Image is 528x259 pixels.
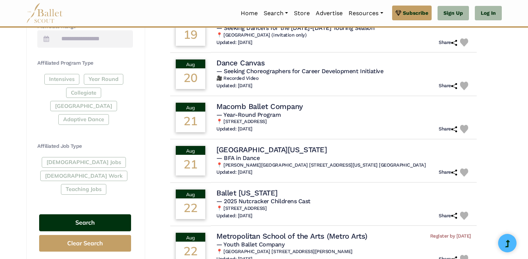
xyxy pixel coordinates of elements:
div: 22 [176,198,205,219]
h6: 📍 [STREET_ADDRESS] [216,119,471,125]
a: Sign Up [438,6,469,21]
button: Search [39,214,131,232]
span: — Year-Round Program [216,111,281,118]
h6: Share [439,40,457,46]
span: — Seeking Dancers for the [DATE]-[DATE] Touring Season [216,24,374,31]
h4: [GEOGRAPHIC_DATA][US_STATE] [216,145,327,154]
span: Register by [DATE] [430,233,471,239]
h6: Share [439,83,457,89]
a: Resources [346,6,386,21]
h6: 📍 [STREET_ADDRESS] [216,205,471,212]
span: — 2025 Nutcracker Childrens Cast [216,198,311,205]
div: Aug [176,59,205,68]
div: Aug [176,190,205,198]
h6: Share [439,213,457,219]
div: 20 [176,68,205,89]
h6: Updated: [DATE] [216,40,253,46]
h6: Updated: [DATE] [216,169,253,175]
h6: Updated: [DATE] [216,83,253,89]
span: Subscribe [403,9,428,17]
h6: Share [439,126,457,132]
div: Aug [176,103,205,112]
div: Aug [176,146,205,155]
h4: Ballet [US_STATE] [216,188,278,198]
a: Search [261,6,291,21]
a: Store [291,6,313,21]
a: Log In [475,6,502,21]
h6: Share [439,169,457,175]
h4: Affiliated Job Type [37,143,133,150]
div: 19 [176,25,205,46]
h6: 📍 [GEOGRAPHIC_DATA] [STREET_ADDRESS][PERSON_NAME] [216,249,471,255]
h6: Updated: [DATE] [216,213,253,219]
h6: 🎥 Recorded Video [216,75,471,82]
h4: Dance Canvas [216,58,265,68]
div: Aug [176,233,205,242]
span: — BFA in Dance [216,154,260,161]
div: 21 [176,155,205,175]
h4: Metropolitan School of the Arts (Metro Arts) [216,231,367,241]
div: 21 [176,112,205,132]
h6: 📍 [PERSON_NAME][GEOGRAPHIC_DATA] [STREET_ADDRESS][US_STATE] [GEOGRAPHIC_DATA] [216,162,471,168]
a: Home [238,6,261,21]
h4: Macomb Ballet Company [216,102,303,111]
button: Clear Search [39,235,131,252]
a: Subscribe [392,6,432,20]
span: — Seeking Choreographers for Career Development Initiative [216,68,383,75]
a: Advertise [313,6,346,21]
h6: 📍 [GEOGRAPHIC_DATA] (invitation only) [216,32,471,38]
h6: Updated: [DATE] [216,126,253,132]
h4: Affiliated Program Type [37,59,133,67]
span: — Youth Ballet Company [216,241,284,248]
img: gem.svg [395,9,401,17]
